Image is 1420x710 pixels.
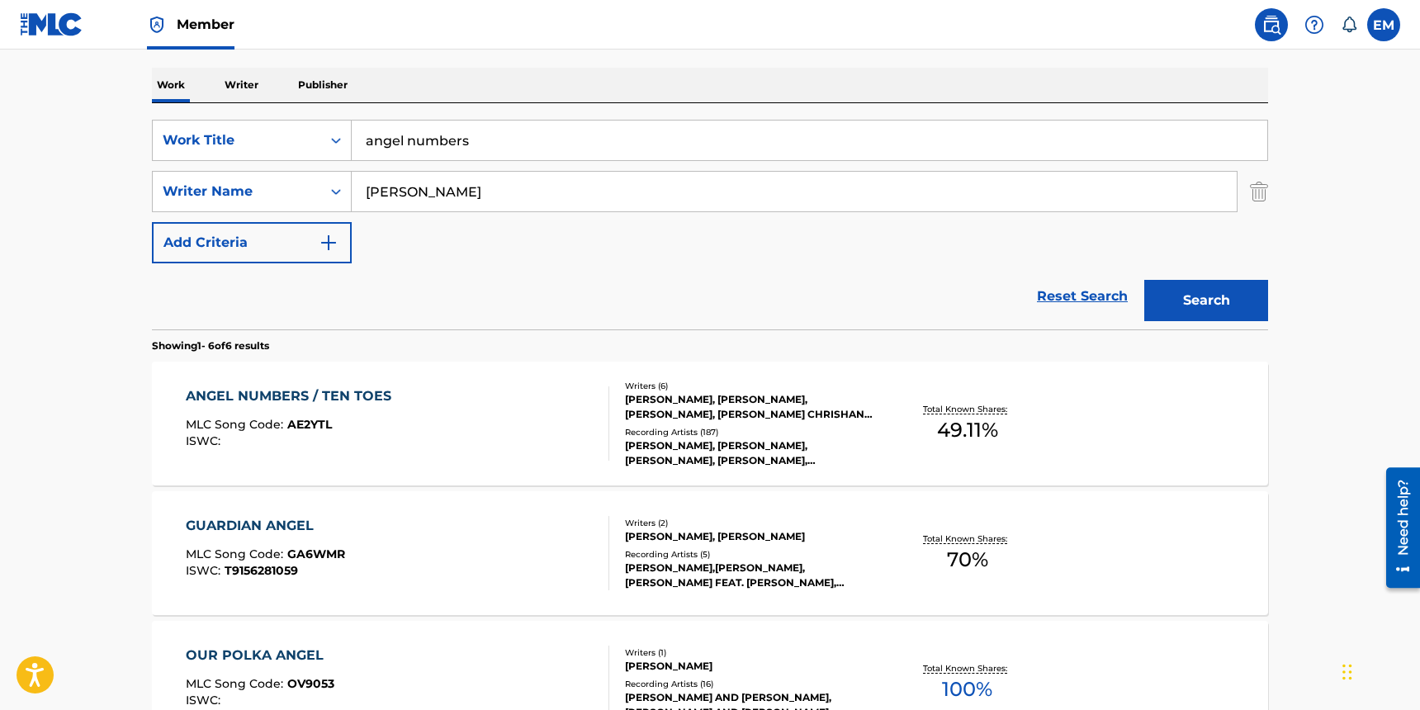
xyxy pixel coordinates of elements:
[625,659,874,674] div: [PERSON_NAME]
[163,130,311,150] div: Work Title
[1367,8,1400,41] div: User Menu
[1304,15,1324,35] img: help
[625,561,874,590] div: [PERSON_NAME],[PERSON_NAME], [PERSON_NAME] FEAT. [PERSON_NAME], [PERSON_NAME], [PERSON_NAME] FEAT...
[152,222,352,263] button: Add Criteria
[1255,8,1288,41] a: Public Search
[293,68,353,102] p: Publisher
[1298,8,1331,41] div: Help
[147,15,167,35] img: Top Rightsholder
[923,662,1011,674] p: Total Known Shares:
[1144,280,1268,321] button: Search
[923,403,1011,415] p: Total Known Shares:
[1337,631,1420,710] iframe: Chat Widget
[625,517,874,529] div: Writers ( 2 )
[287,547,345,561] span: GA6WMR
[625,426,874,438] div: Recording Artists ( 187 )
[20,12,83,36] img: MLC Logo
[152,338,269,353] p: Showing 1 - 6 of 6 results
[287,417,332,432] span: AE2YTL
[287,676,334,691] span: OV9053
[923,532,1011,545] p: Total Known Shares:
[1250,171,1268,212] img: Delete Criterion
[625,392,874,422] div: [PERSON_NAME], [PERSON_NAME], [PERSON_NAME], [PERSON_NAME] CHRISHAN [PERSON_NAME] [PERSON_NAME], ...
[625,646,874,659] div: Writers ( 1 )
[186,676,287,691] span: MLC Song Code :
[152,362,1268,485] a: ANGEL NUMBERS / TEN TOESMLC Song Code:AE2YTLISWC:Writers (6)[PERSON_NAME], [PERSON_NAME], [PERSON...
[152,68,190,102] p: Work
[186,417,287,432] span: MLC Song Code :
[177,15,234,34] span: Member
[163,182,311,201] div: Writer Name
[1342,647,1352,697] div: Drag
[186,646,334,665] div: OUR POLKA ANGEL
[937,415,998,445] span: 49.11 %
[625,678,874,690] div: Recording Artists ( 16 )
[186,563,225,578] span: ISWC :
[625,438,874,468] div: [PERSON_NAME], [PERSON_NAME], [PERSON_NAME], [PERSON_NAME], [PERSON_NAME]
[1341,17,1357,33] div: Notifications
[152,491,1268,615] a: GUARDIAN ANGELMLC Song Code:GA6WMRISWC:T9156281059Writers (2)[PERSON_NAME], [PERSON_NAME]Recordin...
[1029,278,1136,315] a: Reset Search
[625,529,874,544] div: [PERSON_NAME], [PERSON_NAME]
[186,386,400,406] div: ANGEL NUMBERS / TEN TOES
[1374,461,1420,594] iframe: Resource Center
[186,547,287,561] span: MLC Song Code :
[319,233,338,253] img: 9d2ae6d4665cec9f34b9.svg
[947,545,988,575] span: 70 %
[942,674,992,704] span: 100 %
[186,693,225,708] span: ISWC :
[1261,15,1281,35] img: search
[152,120,1268,329] form: Search Form
[625,380,874,392] div: Writers ( 6 )
[220,68,263,102] p: Writer
[225,563,298,578] span: T9156281059
[186,516,345,536] div: GUARDIAN ANGEL
[625,548,874,561] div: Recording Artists ( 5 )
[186,433,225,448] span: ISWC :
